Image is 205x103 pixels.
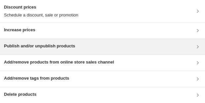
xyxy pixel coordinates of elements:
[4,27,35,33] h3: Increase prices
[4,91,36,98] h3: Delete products
[4,43,75,49] h3: Publish and/or unpublish products
[4,75,69,82] h3: Add/remove tags from products
[4,12,78,18] p: Schedule a discount, sale or promotion
[4,59,114,65] h3: Add/remove products from online store sales channel
[4,4,78,11] h3: Discount prices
